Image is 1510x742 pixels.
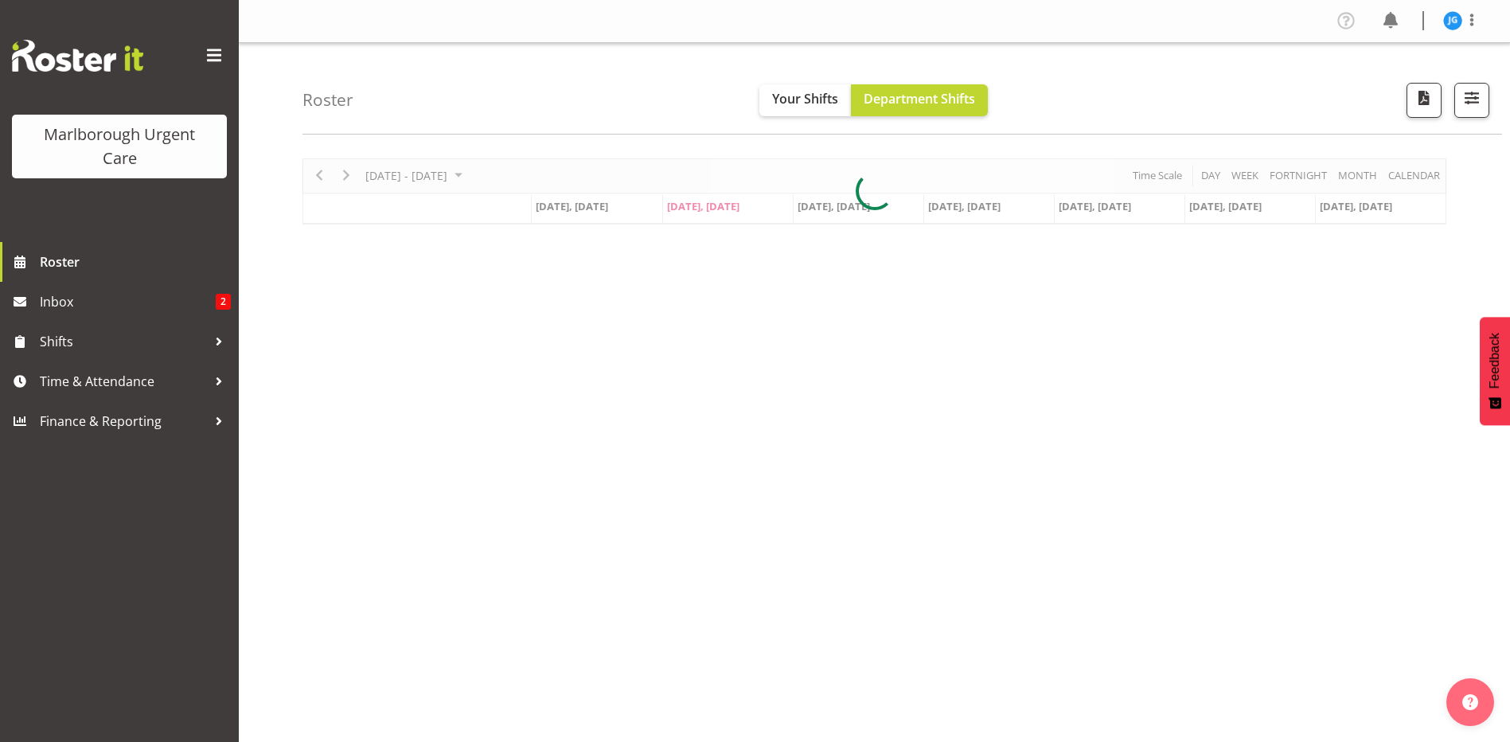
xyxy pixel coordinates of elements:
[1407,83,1442,118] button: Download a PDF of the roster according to the set date range.
[40,330,207,353] span: Shifts
[216,294,231,310] span: 2
[759,84,851,116] button: Your Shifts
[1454,83,1489,118] button: Filter Shifts
[1443,11,1462,30] img: josephine-godinez11850.jpg
[851,84,988,116] button: Department Shifts
[772,90,838,107] span: Your Shifts
[40,290,216,314] span: Inbox
[302,91,353,109] h4: Roster
[1488,333,1502,389] span: Feedback
[40,369,207,393] span: Time & Attendance
[12,40,143,72] img: Rosterit website logo
[28,123,211,170] div: Marlborough Urgent Care
[864,90,975,107] span: Department Shifts
[40,409,207,433] span: Finance & Reporting
[1480,317,1510,425] button: Feedback - Show survey
[1462,694,1478,710] img: help-xxl-2.png
[40,250,231,274] span: Roster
